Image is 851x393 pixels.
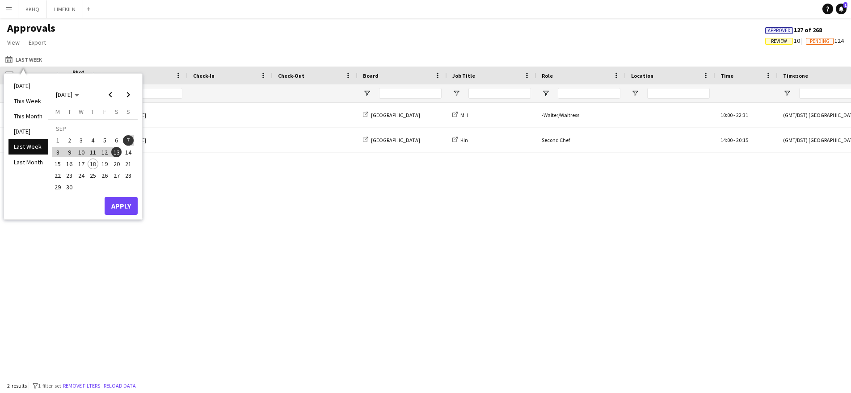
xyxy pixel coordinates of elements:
[72,69,87,82] span: Photo
[64,147,75,158] span: 9
[52,134,63,146] button: 01-09-2025
[88,135,98,146] span: 4
[76,135,87,146] span: 3
[460,137,468,143] span: Kin
[452,137,468,143] a: Kin
[558,88,620,99] input: Role Filter Input
[8,109,48,124] li: This Month
[733,137,735,143] span: -
[806,37,844,45] span: 124
[52,146,63,158] button: 08-09-2025
[87,158,99,170] button: 18-09-2025
[63,146,75,158] button: 09-09-2025
[363,112,420,118] a: [GEOGRAPHIC_DATA]
[52,87,83,103] button: Choose month and year
[103,103,188,127] div: [PERSON_NAME]
[452,72,475,79] span: Job Title
[7,38,20,46] span: View
[101,86,119,104] button: Previous month
[99,170,110,181] button: 26-09-2025
[363,137,420,143] a: [GEOGRAPHIC_DATA]
[99,170,110,181] span: 26
[8,124,48,139] li: [DATE]
[52,159,63,169] span: 15
[25,37,50,48] a: Export
[733,112,735,118] span: -
[79,108,84,116] span: W
[379,88,442,99] input: Board Filter Input
[63,134,75,146] button: 02-09-2025
[99,146,110,158] button: 12-09-2025
[371,137,420,143] span: [GEOGRAPHIC_DATA]
[123,159,134,169] span: 21
[768,28,791,33] span: Approved
[110,146,122,158] button: 13-09-2025
[47,0,83,18] button: LIMEKILN
[123,135,134,146] span: 7
[771,38,787,44] span: Review
[536,103,626,127] div: -Waiter/Waitress
[52,158,63,170] button: 15-09-2025
[87,146,99,158] button: 11-09-2025
[102,381,138,391] button: Reload data
[68,108,71,116] span: T
[363,72,379,79] span: Board
[4,54,44,65] button: Last Week
[765,37,806,45] span: 10
[736,112,748,118] span: 22:31
[720,72,733,79] span: Time
[55,108,60,116] span: M
[8,78,48,93] li: [DATE]
[63,181,75,193] button: 30-09-2025
[536,128,626,152] div: Second Chef
[542,89,550,97] button: Open Filter Menu
[18,0,47,18] button: KKHQ
[460,112,468,118] span: MH
[647,88,710,99] input: Location Filter Input
[720,137,733,143] span: 14:00
[103,108,106,116] span: F
[76,170,87,181] span: 24
[810,38,830,44] span: Pending
[452,112,468,118] a: MH
[52,182,63,193] span: 29
[52,170,63,181] button: 22-09-2025
[193,72,215,79] span: Check-In
[64,159,75,169] span: 16
[765,26,822,34] span: 127 of 268
[52,147,63,158] span: 8
[38,382,61,389] span: 1 filter set
[52,135,63,146] span: 1
[76,170,87,181] button: 24-09-2025
[64,135,75,146] span: 2
[111,159,122,169] span: 20
[91,108,94,116] span: T
[8,93,48,109] li: This Week
[88,170,98,181] span: 25
[124,88,182,99] input: Name Filter Input
[542,72,553,79] span: Role
[363,89,371,97] button: Open Filter Menu
[836,4,847,14] a: 1
[123,147,134,158] span: 14
[76,159,87,169] span: 17
[76,146,87,158] button: 10-09-2025
[63,158,75,170] button: 16-09-2025
[56,91,72,99] span: [DATE]
[99,159,110,169] span: 19
[115,108,118,116] span: S
[110,158,122,170] button: 20-09-2025
[720,112,733,118] span: 10:00
[52,181,63,193] button: 29-09-2025
[122,158,134,170] button: 21-09-2025
[76,158,87,170] button: 17-09-2025
[452,89,460,97] button: Open Filter Menu
[736,137,748,143] span: 20:15
[64,182,75,193] span: 30
[631,72,653,79] span: Location
[8,139,48,154] li: Last Week
[76,147,87,158] span: 10
[4,37,23,48] a: View
[61,381,102,391] button: Remove filters
[119,86,137,104] button: Next month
